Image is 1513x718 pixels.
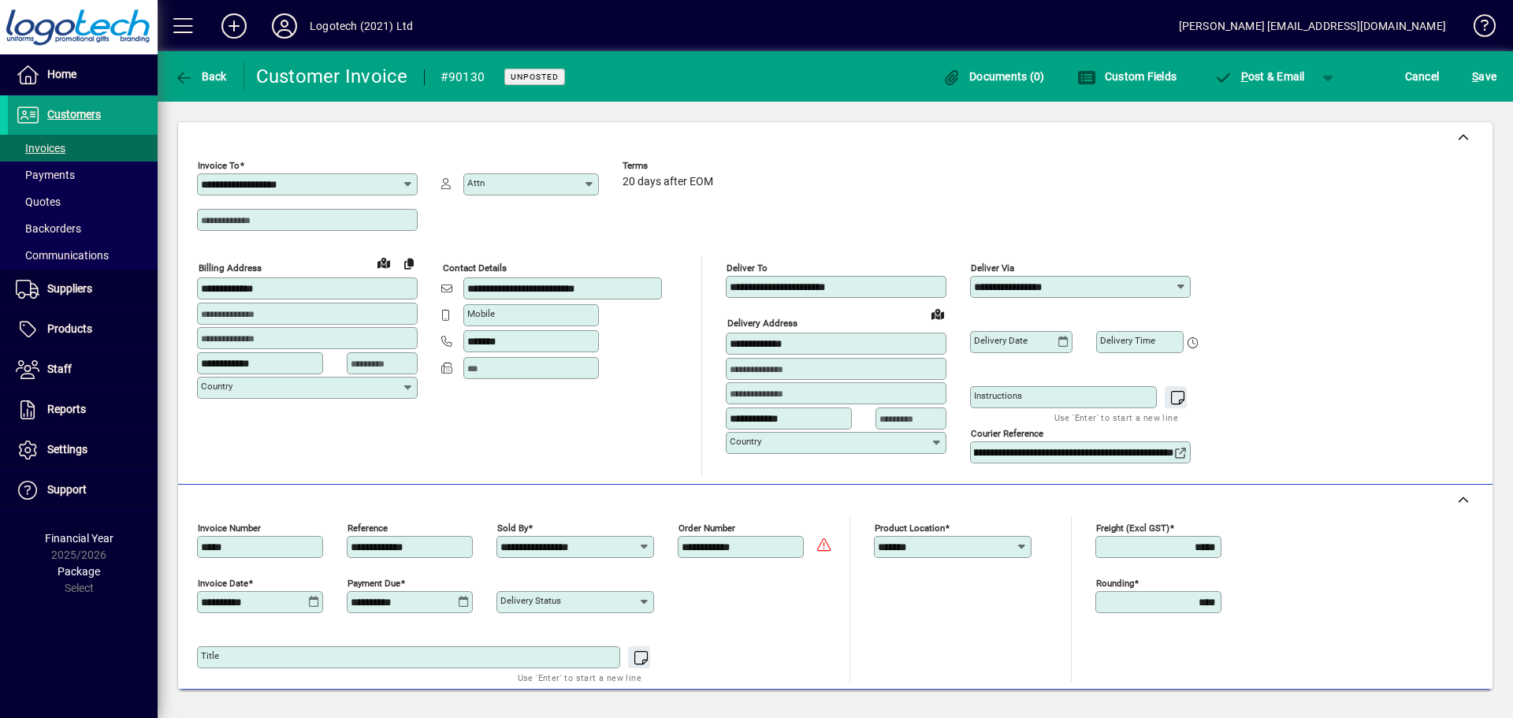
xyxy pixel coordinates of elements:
[971,428,1043,439] mat-label: Courier Reference
[678,523,735,534] mat-label: Order number
[1241,70,1248,83] span: P
[47,403,86,415] span: Reports
[16,195,61,208] span: Quotes
[256,64,408,89] div: Customer Invoice
[727,262,768,273] mat-label: Deliver To
[925,301,950,326] a: View on map
[441,65,485,90] div: #90130
[1179,13,1446,39] div: [PERSON_NAME] [EMAIL_ADDRESS][DOMAIN_NAME]
[396,251,422,276] button: Copy to Delivery address
[730,436,761,447] mat-label: Country
[8,55,158,95] a: Home
[310,13,413,39] div: Logotech (2021) Ltd
[371,250,396,275] a: View on map
[8,188,158,215] a: Quotes
[1214,70,1305,83] span: ost & Email
[1468,62,1500,91] button: Save
[16,222,81,235] span: Backorders
[209,12,259,40] button: Add
[8,390,158,430] a: Reports
[8,310,158,349] a: Products
[47,443,87,456] span: Settings
[971,262,1014,273] mat-label: Deliver via
[8,471,158,510] a: Support
[8,242,158,269] a: Communications
[467,308,495,319] mat-label: Mobile
[497,523,528,534] mat-label: Sold by
[939,62,1049,91] button: Documents (0)
[1096,578,1134,589] mat-label: Rounding
[1206,62,1313,91] button: Post & Email
[8,215,158,242] a: Backorders
[158,62,244,91] app-page-header-button: Back
[201,650,219,661] mat-label: Title
[198,160,240,171] mat-label: Invoice To
[1100,335,1155,346] mat-label: Delivery time
[47,282,92,295] span: Suppliers
[170,62,231,91] button: Back
[8,430,158,470] a: Settings
[16,142,65,154] span: Invoices
[348,578,400,589] mat-label: Payment due
[16,249,109,262] span: Communications
[1405,64,1440,89] span: Cancel
[58,565,100,578] span: Package
[1077,70,1177,83] span: Custom Fields
[974,335,1028,346] mat-label: Delivery date
[500,595,561,606] mat-label: Delivery status
[623,176,713,188] span: 20 days after EOM
[198,523,261,534] mat-label: Invoice number
[47,483,87,496] span: Support
[518,668,641,686] mat-hint: Use 'Enter' to start a new line
[47,108,101,121] span: Customers
[1073,62,1180,91] button: Custom Fields
[16,169,75,181] span: Payments
[259,12,310,40] button: Profile
[8,350,158,389] a: Staff
[8,135,158,162] a: Invoices
[47,68,76,80] span: Home
[1472,64,1496,89] span: ave
[8,270,158,309] a: Suppliers
[348,523,388,534] mat-label: Reference
[511,72,559,82] span: Unposted
[623,161,717,171] span: Terms
[8,162,158,188] a: Payments
[974,390,1022,401] mat-label: Instructions
[45,532,113,545] span: Financial Year
[47,322,92,335] span: Products
[1462,3,1493,54] a: Knowledge Base
[1096,523,1169,534] mat-label: Freight (excl GST)
[875,523,945,534] mat-label: Product location
[1401,62,1444,91] button: Cancel
[1472,70,1478,83] span: S
[47,363,72,375] span: Staff
[942,70,1045,83] span: Documents (0)
[1054,408,1178,426] mat-hint: Use 'Enter' to start a new line
[467,177,485,188] mat-label: Attn
[174,70,227,83] span: Back
[198,578,248,589] mat-label: Invoice date
[201,381,232,392] mat-label: Country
